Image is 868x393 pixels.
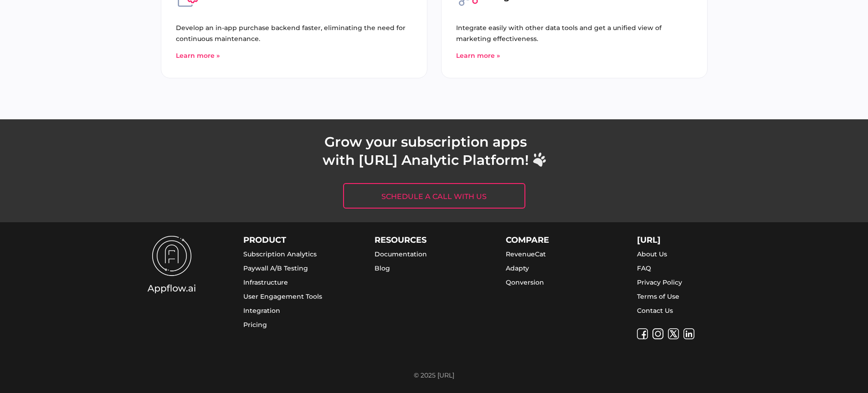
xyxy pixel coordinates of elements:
img: appflow.ai-logo.png [140,236,203,297]
div: [URL] [637,236,728,244]
img: facebook-icon [637,328,648,339]
a: Paywall A/B Testing [243,264,308,272]
a: User Engagement Tools [243,292,322,301]
a: Schedule a call with us [343,183,525,209]
a: Documentation [375,250,427,258]
div: PRODUCT [243,236,334,244]
img: linkedin-icon [683,328,694,339]
div: RESOURCES [375,236,466,244]
a: Pricing [243,321,267,329]
a: Blog [375,264,390,272]
p: with [URL] Analytic Platform! [323,151,529,169]
a: Infrastructure [243,278,288,286]
a: FAQ [637,264,651,272]
a: Contact Us [637,306,673,315]
a: Subscription Analytics [243,250,317,258]
p: Develop an in-app purchase backend faster, eliminating the need for continuous maintenance. [176,23,412,45]
img: twitter-icon [668,328,679,339]
img: instagram-icon [652,328,663,339]
a: RevenueCat [506,250,546,258]
a: Terms of Use [637,292,679,301]
a: Learn more » [176,51,220,60]
a: Learn more » [456,51,500,60]
a: Privacy Policy [637,278,682,286]
p: Grow your subscription apps [323,133,529,151]
a: Qonversion [506,278,544,286]
div: COMPARE [506,236,597,244]
a: Adapty [506,264,529,272]
p: Integrate easily with other data tools and get a unified view of marketing effectiveness. [456,23,693,45]
a: Integration [243,306,280,315]
a: About Us [637,250,667,258]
